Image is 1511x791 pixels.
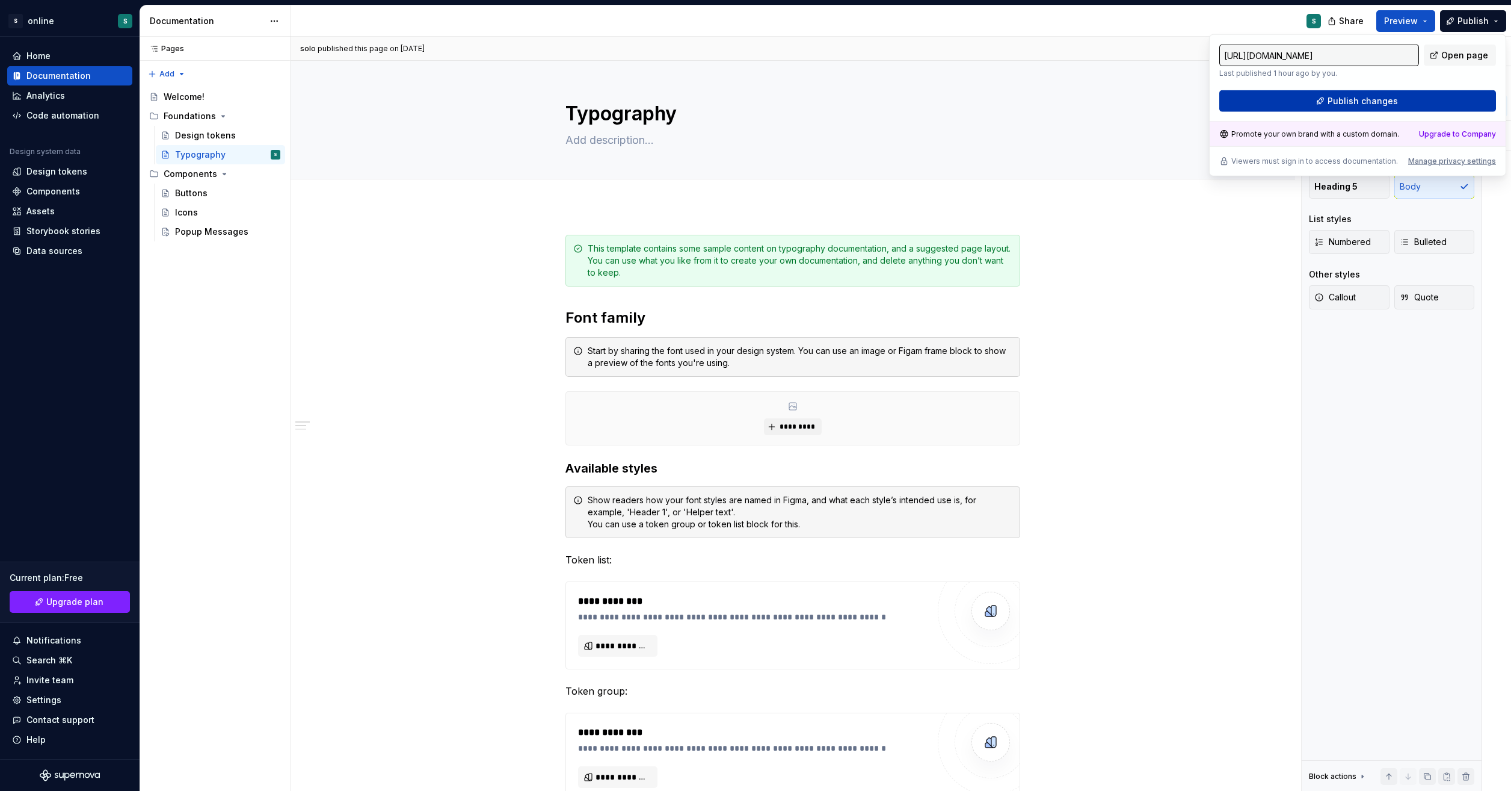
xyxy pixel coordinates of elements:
button: Help [7,730,132,749]
button: Preview [1376,10,1435,32]
a: Settings [7,690,132,710]
span: solo [300,44,316,54]
a: Assets [7,202,132,221]
a: Data sources [7,241,132,261]
h3: Available styles [565,460,1020,477]
div: Analytics [26,90,65,102]
a: Welcome! [144,87,285,107]
button: Share [1322,10,1371,32]
button: Heading 5 [1309,175,1389,199]
div: Buttons [175,187,208,199]
div: Block actions [1309,772,1356,781]
a: Documentation [7,66,132,85]
a: Invite team [7,671,132,690]
button: Manage privacy settings [1408,157,1496,166]
button: Bulleted [1394,230,1475,254]
div: Data sources [26,245,82,257]
p: Last published 1 hour ago by you. [1219,69,1419,78]
p: Token list: [565,553,1020,567]
div: Icons [175,206,198,219]
span: Publish changes [1328,95,1398,107]
a: Components [7,182,132,201]
a: Code automation [7,106,132,125]
div: Other styles [1309,268,1360,281]
div: online [28,15,54,27]
div: Assets [26,205,55,217]
div: Contact support [26,714,94,726]
span: Quote [1400,291,1439,303]
div: Notifications [26,634,81,647]
div: Components [144,164,285,184]
a: Icons [156,203,285,222]
div: S [123,16,128,26]
div: Code automation [26,110,99,122]
button: Publish changes [1219,90,1496,112]
div: Page tree [144,87,285,241]
div: Design system data [10,147,81,157]
svg: Supernova Logo [40,769,100,781]
div: Documentation [26,70,91,82]
div: S [1312,16,1316,26]
button: SonlineS [2,8,137,34]
button: Contact support [7,710,132,730]
div: Home [26,50,51,62]
div: Welcome! [164,91,205,103]
a: Home [7,46,132,66]
button: Add [144,66,189,82]
a: Popup Messages [156,222,285,241]
div: Foundations [144,107,285,126]
a: Upgrade to Company [1419,129,1496,139]
span: Heading 5 [1314,181,1358,193]
div: Promote your own brand with a custom domain. [1219,129,1399,139]
a: Design tokens [156,126,285,145]
div: Search ⌘K [26,654,72,666]
div: List styles [1309,213,1352,225]
div: Invite team [26,674,73,686]
a: Analytics [7,86,132,105]
div: Components [164,168,217,180]
div: Current plan : Free [10,572,130,584]
div: Components [26,185,80,197]
div: Help [26,734,46,746]
div: Design tokens [175,129,236,141]
span: Callout [1314,291,1356,303]
div: Block actions [1309,768,1367,785]
span: Numbered [1314,236,1371,248]
a: Design tokens [7,162,132,181]
div: This template contains some sample content on typography documentation, and a suggested page layo... [588,243,1012,279]
div: Typography [175,149,226,161]
h2: Font family [565,308,1020,327]
span: Preview [1384,15,1418,27]
p: Token group: [565,684,1020,698]
button: Search ⌘K [7,651,132,670]
div: Foundations [164,110,216,122]
div: Popup Messages [175,226,248,238]
span: Share [1339,15,1364,27]
div: S [274,149,277,161]
div: published this page on [DATE] [318,44,425,54]
a: Storybook stories [7,222,132,241]
button: Notifications [7,631,132,650]
a: TypographyS [156,145,285,164]
div: Documentation [150,15,263,27]
div: Show readers how your font styles are named in Figma, and what each style’s intended use is, for ... [588,494,1012,530]
textarea: Typography [563,99,1018,128]
div: Pages [144,44,184,54]
div: S [8,14,23,28]
a: Open page [1424,45,1496,66]
button: Numbered [1309,230,1389,254]
a: Buttons [156,184,285,203]
div: Storybook stories [26,225,100,237]
span: Add [159,69,174,79]
span: Open page [1441,49,1488,61]
div: Start by sharing the font used in your design system. You can use an image or Figam frame block t... [588,345,1012,369]
span: Bulleted [1400,236,1447,248]
div: Design tokens [26,166,87,178]
div: Settings [26,694,61,706]
button: Publish [1440,10,1506,32]
span: Upgrade plan [46,596,103,608]
button: Quote [1394,285,1475,309]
